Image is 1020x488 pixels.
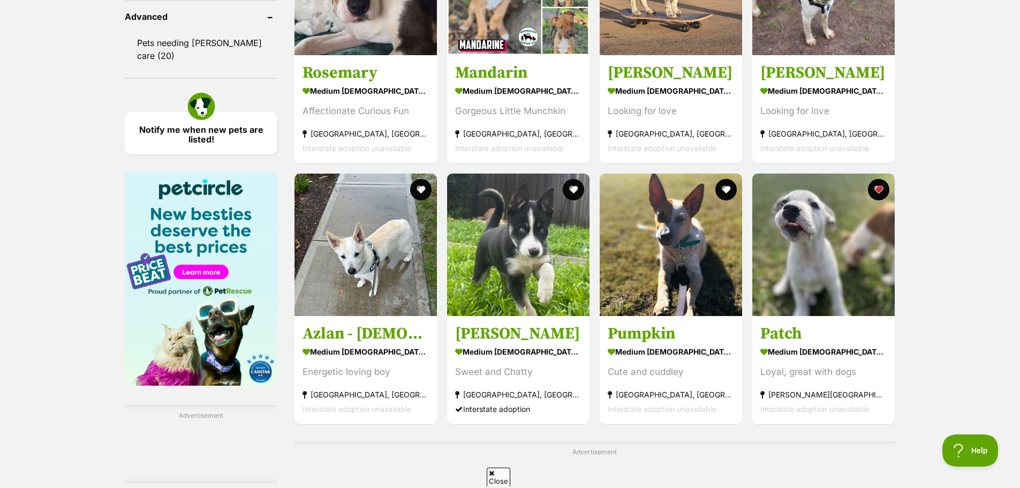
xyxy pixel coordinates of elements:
[303,365,429,379] div: Energetic loving boy
[455,344,581,359] strong: medium [DEMOGRAPHIC_DATA] Dog
[303,83,429,99] strong: medium [DEMOGRAPHIC_DATA] Dog
[608,144,716,153] span: Interstate adoption unavailable
[600,55,742,163] a: [PERSON_NAME] medium [DEMOGRAPHIC_DATA] Dog Looking for love [GEOGRAPHIC_DATA], [GEOGRAPHIC_DATA]...
[608,104,734,118] div: Looking for love
[125,405,277,483] div: Advertisement
[294,174,437,316] img: Azlan - 5 Month Old Border Collie X Shepherd - Border Collie x German Shepherd Dog
[303,344,429,359] strong: medium [DEMOGRAPHIC_DATA] Dog
[600,174,742,316] img: Pumpkin - Australian Cattle Dog
[760,83,887,99] strong: medium [DEMOGRAPHIC_DATA] Dog
[125,172,277,386] img: Pet Circle promo banner
[760,63,887,83] h3: [PERSON_NAME]
[608,324,734,344] h3: Pumpkin
[715,179,737,200] button: favourite
[303,387,429,402] strong: [GEOGRAPHIC_DATA], [GEOGRAPHIC_DATA]
[600,316,742,424] a: Pumpkin medium [DEMOGRAPHIC_DATA] Dog Cute and cuddley [GEOGRAPHIC_DATA], [GEOGRAPHIC_DATA] Inter...
[563,179,584,200] button: favourite
[303,63,429,83] h3: Rosemary
[942,434,999,467] iframe: Help Scout Beacon - Open
[455,63,581,83] h3: Mandarin
[608,126,734,141] strong: [GEOGRAPHIC_DATA], [GEOGRAPHIC_DATA]
[294,316,437,424] a: Azlan - [DEMOGRAPHIC_DATA] Border [PERSON_NAME] medium [DEMOGRAPHIC_DATA] Dog Energetic loving bo...
[608,344,734,359] strong: medium [DEMOGRAPHIC_DATA] Dog
[410,179,432,200] button: favourite
[868,179,889,200] button: favourite
[125,112,277,154] a: Notify me when new pets are listed!
[455,104,581,118] div: Gorgeous Little Munchkin
[455,126,581,141] strong: [GEOGRAPHIC_DATA], [GEOGRAPHIC_DATA]
[608,365,734,379] div: Cute and cuddley
[125,12,277,21] header: Advanced
[760,324,887,344] h3: Patch
[760,144,869,153] span: Interstate adoption unavailable
[752,55,895,163] a: [PERSON_NAME] medium [DEMOGRAPHIC_DATA] Dog Looking for love [GEOGRAPHIC_DATA], [GEOGRAPHIC_DATA]...
[608,387,734,402] strong: [GEOGRAPHIC_DATA], [GEOGRAPHIC_DATA]
[455,402,581,416] div: Interstate adoption
[303,324,429,344] h3: Azlan - [DEMOGRAPHIC_DATA] Border [PERSON_NAME]
[760,344,887,359] strong: medium [DEMOGRAPHIC_DATA] Dog
[455,83,581,99] strong: medium [DEMOGRAPHIC_DATA] Dog
[760,365,887,379] div: Loyal, great with dogs
[760,126,887,141] strong: [GEOGRAPHIC_DATA], [GEOGRAPHIC_DATA]
[455,365,581,379] div: Sweet and Chatty
[303,404,411,414] span: Interstate adoption unavailable
[125,32,277,67] a: Pets needing [PERSON_NAME] care (20)
[760,404,869,414] span: Interstate adoption unavailable
[608,404,716,414] span: Interstate adoption unavailable
[455,324,581,344] h3: [PERSON_NAME]
[608,63,734,83] h3: [PERSON_NAME]
[447,174,590,316] img: Yuki - Siberian Husky Dog
[447,316,590,424] a: [PERSON_NAME] medium [DEMOGRAPHIC_DATA] Dog Sweet and Chatty [GEOGRAPHIC_DATA], [GEOGRAPHIC_DATA]...
[455,387,581,402] strong: [GEOGRAPHIC_DATA], [GEOGRAPHIC_DATA]
[760,104,887,118] div: Looking for love
[752,316,895,424] a: Patch medium [DEMOGRAPHIC_DATA] Dog Loyal, great with dogs [PERSON_NAME][GEOGRAPHIC_DATA], [GEOGR...
[303,126,429,141] strong: [GEOGRAPHIC_DATA], [GEOGRAPHIC_DATA]
[608,83,734,99] strong: medium [DEMOGRAPHIC_DATA] Dog
[455,144,564,153] span: Interstate adoption unavailable
[303,104,429,118] div: Affectionate Curious Fun
[303,144,411,153] span: Interstate adoption unavailable
[487,468,510,486] span: Close
[760,387,887,402] strong: [PERSON_NAME][GEOGRAPHIC_DATA], [GEOGRAPHIC_DATA]
[447,55,590,163] a: Mandarin medium [DEMOGRAPHIC_DATA] Dog Gorgeous Little Munchkin [GEOGRAPHIC_DATA], [GEOGRAPHIC_DA...
[752,174,895,316] img: Patch - Staffordshire Bull Terrier Dog
[294,55,437,163] a: Rosemary medium [DEMOGRAPHIC_DATA] Dog Affectionate Curious Fun [GEOGRAPHIC_DATA], [GEOGRAPHIC_DA...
